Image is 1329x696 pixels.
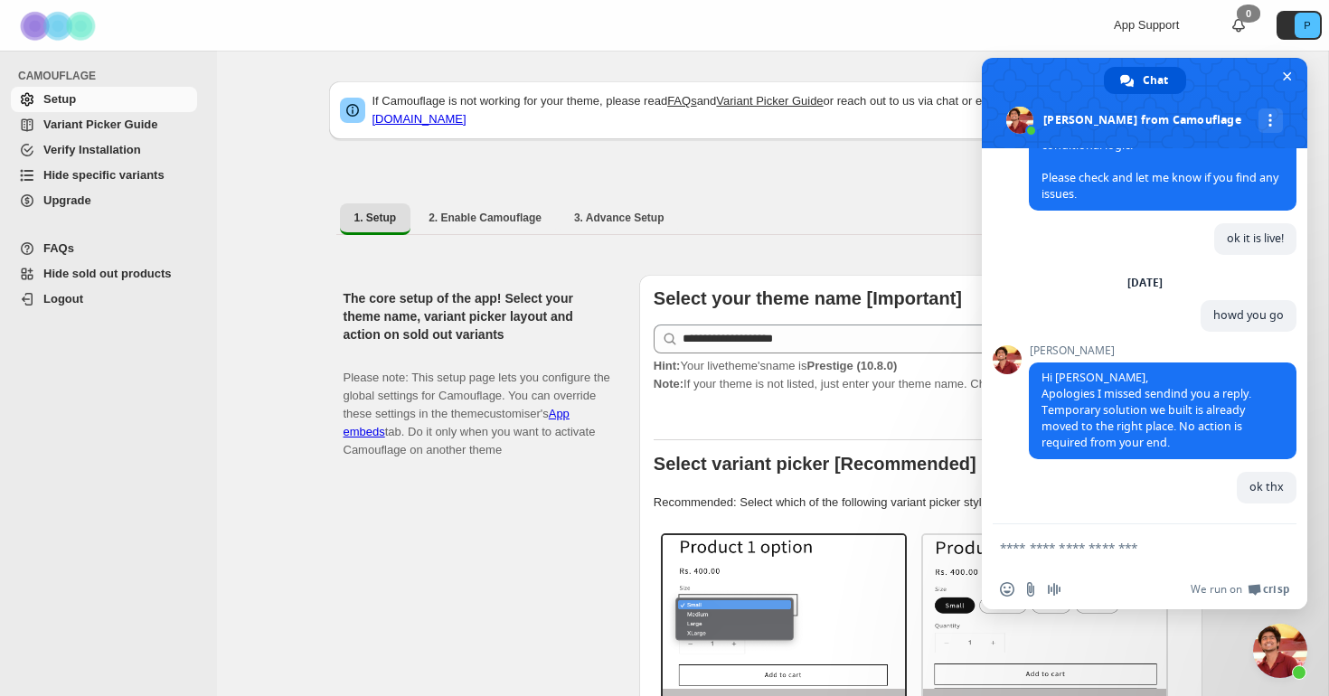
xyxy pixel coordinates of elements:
[11,87,197,112] a: Setup
[1023,582,1038,597] span: Send a file
[344,289,610,343] h2: The core setup of the app! Select your theme name, variant picker layout and action on sold out v...
[923,535,1166,689] img: Buttons / Swatches
[1304,20,1310,31] text: P
[11,137,197,163] a: Verify Installation
[11,287,197,312] a: Logout
[654,454,976,474] b: Select variant picker [Recommended]
[654,359,681,372] strong: Hint:
[43,193,91,207] span: Upgrade
[43,92,76,106] span: Setup
[654,359,897,372] span: Your live theme's name is
[1191,582,1289,597] a: We run onCrisp
[1127,277,1163,288] div: [DATE]
[344,351,610,459] p: Please note: This setup page lets you configure the global settings for Camouflage. You can overr...
[354,211,397,225] span: 1. Setup
[806,359,897,372] strong: Prestige (10.8.0)
[663,535,906,689] img: Select / Dropdowns
[1191,582,1242,597] span: We run on
[1000,540,1249,556] textarea: Compose your message...
[1237,5,1260,23] div: 0
[1277,67,1296,86] span: Close chat
[1277,11,1322,40] button: Avatar with initials P
[43,143,141,156] span: Verify Installation
[1029,344,1296,357] span: [PERSON_NAME]
[654,377,683,390] strong: Note:
[1253,624,1307,678] div: Close chat
[1213,307,1284,323] span: howd you go
[372,92,1192,128] p: If Camouflage is not working for your theme, please read and or reach out to us via chat or email:
[1000,582,1014,597] span: Insert an emoji
[1047,582,1061,597] span: Audio message
[43,292,83,306] span: Logout
[11,261,197,287] a: Hide sold out products
[43,168,165,182] span: Hide specific variants
[1295,13,1320,38] span: Avatar with initials P
[654,494,1188,512] p: Recommended: Select which of the following variant picker styles match your theme.
[654,288,962,308] b: Select your theme name [Important]
[429,211,542,225] span: 2. Enable Camouflage
[43,267,172,280] span: Hide sold out products
[1227,230,1284,246] span: ok it is live!
[1258,108,1283,133] div: More channels
[1249,479,1284,494] span: ok thx
[1114,18,1179,32] span: App Support
[11,163,197,188] a: Hide specific variants
[654,357,1188,393] p: If your theme is not listed, just enter your theme name. Check to find your theme name.
[574,211,664,225] span: 3. Advance Setup
[43,118,157,131] span: Variant Picker Guide
[1263,582,1289,597] span: Crisp
[667,94,697,108] a: FAQs
[43,241,74,255] span: FAQs
[14,1,105,51] img: Camouflage
[11,112,197,137] a: Variant Picker Guide
[11,188,197,213] a: Upgrade
[716,94,823,108] a: Variant Picker Guide
[1042,370,1251,450] span: Hi [PERSON_NAME], Apologies I missed sendind you a reply. Temporary solution we built is already ...
[18,69,204,83] span: CAMOUFLAGE
[1230,16,1248,34] a: 0
[11,236,197,261] a: FAQs
[1104,67,1186,94] div: Chat
[1143,67,1168,94] span: Chat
